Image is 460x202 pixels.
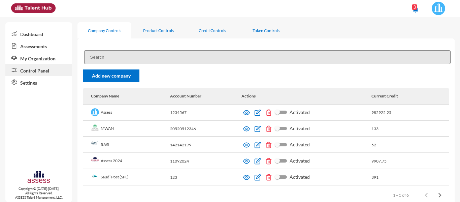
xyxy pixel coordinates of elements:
td: 11092024 [170,153,241,169]
td: 52 [371,137,449,153]
td: 1234567 [170,105,241,121]
div: Actions [241,93,372,98]
span: Activated [290,141,310,149]
a: Assessments [5,40,72,52]
button: Next page [433,188,447,202]
div: Product Controls [143,28,174,33]
a: Dashboard [5,28,72,40]
a: Control Panel [5,64,72,76]
div: Company Controls [88,28,121,33]
div: Company Name [91,93,170,98]
button: Previous page [420,188,433,202]
a: Add new company [83,69,139,82]
mat-icon: notifications [412,5,420,13]
div: 3 [412,4,417,10]
div: Account Number [170,93,201,98]
td: Saudi Post (SPL) [83,169,170,185]
div: Account Number [170,93,241,98]
span: Activated [290,173,310,181]
td: 133 [371,121,449,137]
span: Activated [290,124,310,133]
img: assesscompany-logo.png [27,170,50,185]
td: 123 [170,169,241,185]
td: 982925.25 [371,105,449,121]
td: 391 [371,169,449,185]
div: Credit Controls [199,28,226,33]
td: 20520512346 [170,121,241,137]
td: Assess [83,105,170,121]
td: MWAN [83,121,170,137]
div: 1 – 5 of 6 [393,193,409,198]
span: Activated [290,157,310,165]
div: Company Name [91,93,119,98]
div: Current Credit [371,93,441,98]
a: My Organization [5,52,72,64]
div: Token Controls [253,28,280,33]
input: Search [84,50,451,64]
div: Actions [241,93,256,98]
p: Copyright © [DATE]-[DATE]. All Rights Reserved. ASSESS Talent Management, LLC. [5,186,72,200]
td: Assess 2024 [83,153,170,169]
td: 142142199 [170,137,241,153]
span: Activated [290,108,310,116]
a: Settings [5,76,72,88]
td: RASI [83,137,170,153]
td: 9907.75 [371,153,449,169]
div: Current Credit [371,93,398,98]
